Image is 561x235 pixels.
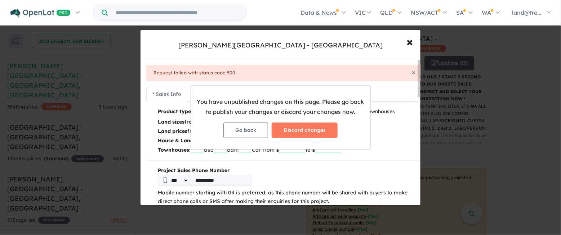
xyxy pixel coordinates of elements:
[10,9,71,18] img: Openlot PRO Logo White
[109,5,245,20] input: Try estate name, suburb, builder or developer
[223,123,268,138] button: Go back
[272,123,338,138] button: Discard changes
[512,9,542,16] span: land@tre...
[197,97,365,116] p: You have unpublished changes on this page. Please go back to publish your changes or discard your...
